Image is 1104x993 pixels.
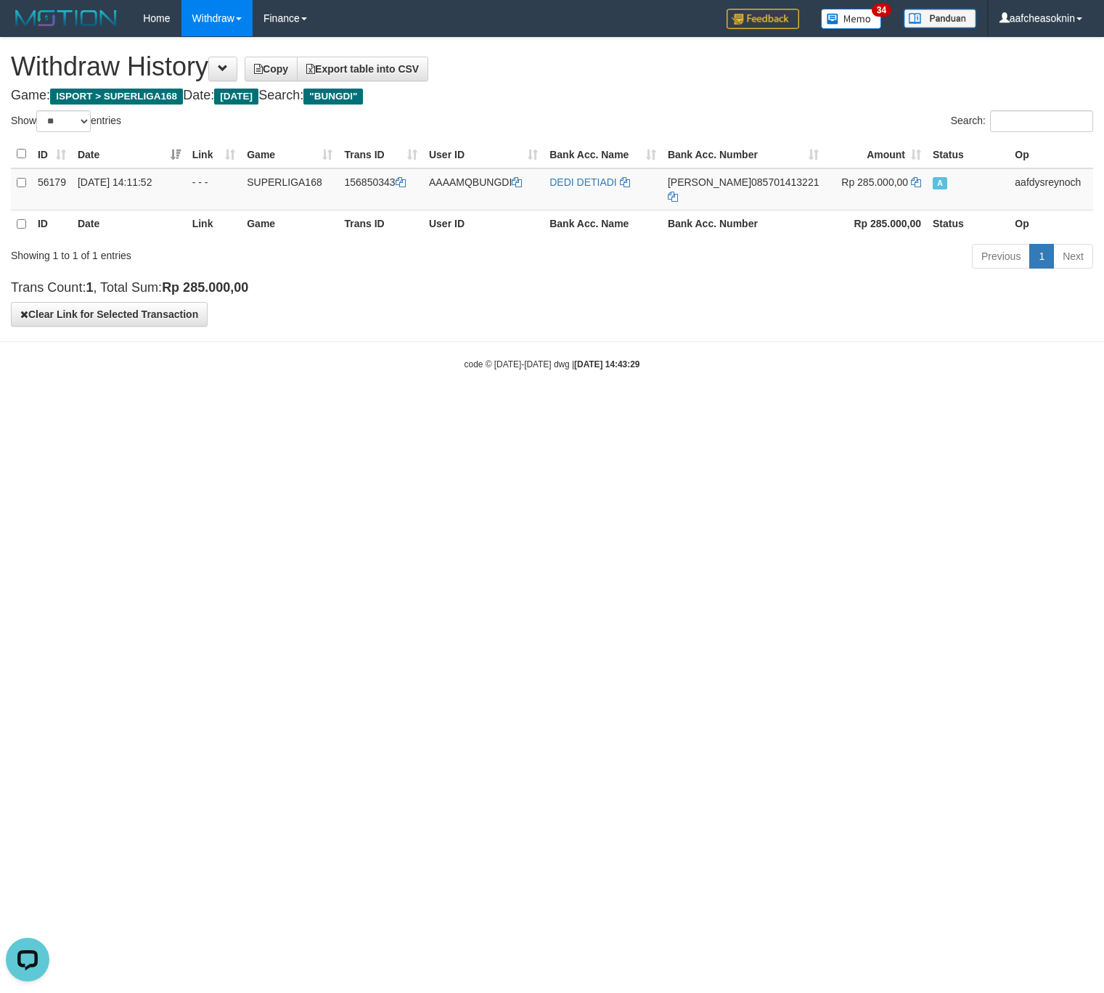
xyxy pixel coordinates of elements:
[72,168,187,211] td: [DATE] 14:11:52
[1009,210,1093,237] th: Op
[214,89,258,105] span: [DATE]
[72,140,187,168] th: Date: activate to sort column ascending
[11,89,1093,103] h4: Game: Date: Search:
[162,280,248,295] strong: Rp 285.000,00
[241,168,338,211] td: SUPERLIGA168
[297,57,428,81] a: Export table into CSV
[245,57,298,81] a: Copy
[187,140,242,168] th: Link: activate to sort column ascending
[574,359,639,369] strong: [DATE] 14:43:29
[241,140,338,168] th: Game: activate to sort column ascending
[50,89,183,105] span: ISPORT > SUPERLIGA168
[32,210,72,237] th: ID
[854,218,921,229] strong: Rp 285.000,00
[338,210,422,237] th: Trans ID
[338,168,422,211] td: 156850343
[1029,244,1054,269] a: 1
[423,210,544,237] th: User ID
[544,140,662,168] th: Bank Acc. Name: activate to sort column ascending
[254,63,288,75] span: Copy
[727,9,799,29] img: Feedback.jpg
[11,52,1093,81] h1: Withdraw History
[423,168,544,211] td: AAAAMQBUNGDI
[549,176,617,188] a: DEDI DETIADI
[933,177,947,189] span: Approved
[36,110,91,132] select: Showentries
[662,210,825,237] th: Bank Acc. Number
[11,242,449,263] div: Showing 1 to 1 of 1 entries
[544,210,662,237] th: Bank Acc. Name
[990,110,1093,132] input: Search:
[668,176,751,188] span: [PERSON_NAME]
[423,140,544,168] th: User ID: activate to sort column ascending
[972,244,1030,269] a: Previous
[465,359,640,369] small: code © [DATE]-[DATE] dwg |
[6,6,49,49] button: Open LiveChat chat widget
[927,140,1009,168] th: Status
[11,281,1093,295] h4: Trans Count: , Total Sum:
[872,4,891,17] span: 34
[86,280,93,295] strong: 1
[821,9,882,29] img: Button%20Memo.svg
[1053,244,1093,269] a: Next
[303,89,363,105] span: "BUNGDI"
[841,176,908,188] span: Rp 285.000,00
[11,7,121,29] img: MOTION_logo.png
[11,302,208,327] button: Clear Link for Selected Transaction
[32,140,72,168] th: ID: activate to sort column ascending
[951,110,1093,132] label: Search:
[306,63,419,75] span: Export table into CSV
[1009,168,1093,211] td: aafdysreynoch
[187,168,242,211] td: - - -
[338,140,422,168] th: Trans ID: activate to sort column ascending
[72,210,187,237] th: Date
[927,210,1009,237] th: Status
[11,110,121,132] label: Show entries
[187,210,242,237] th: Link
[662,140,825,168] th: Bank Acc. Number: activate to sort column ascending
[241,210,338,237] th: Game
[1009,140,1093,168] th: Op
[904,9,976,28] img: panduan.png
[825,140,927,168] th: Amount: activate to sort column ascending
[32,168,72,211] td: 56179
[662,168,825,211] td: 085701413221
